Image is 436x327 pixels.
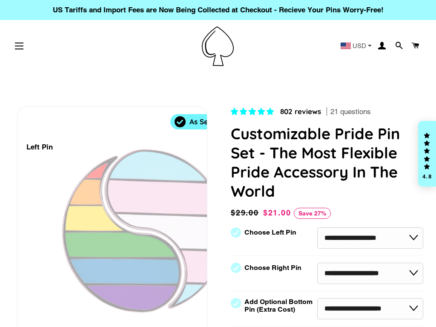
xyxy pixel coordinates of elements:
span: $29.00 [231,207,261,219]
img: Pin-Ace [202,26,234,66]
span: Save 27% [294,208,331,219]
h1: Customizable Pride Pin Set - The Most Flexible Pride Accessory In The World [231,124,423,201]
div: 4.8 [422,174,432,179]
label: Add Optional Bottom Pin (Extra Cost) [244,298,316,313]
label: Choose Left Pin [244,229,296,236]
span: USD [353,43,366,49]
label: Choose Right Pin [244,264,301,272]
span: $21.00 [263,208,291,217]
span: 802 reviews [280,107,321,116]
span: 4.83 stars [231,107,276,116]
span: 21 questions [330,107,371,117]
div: Click to open Judge.me floating reviews tab [418,121,436,186]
